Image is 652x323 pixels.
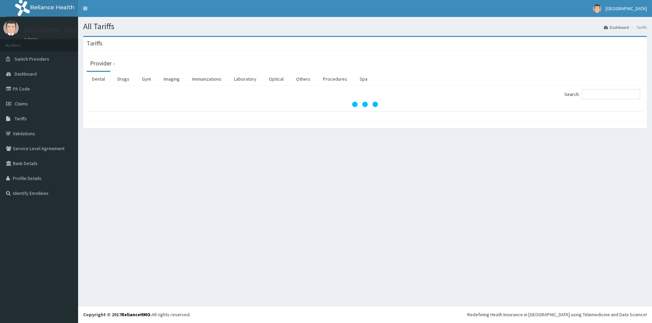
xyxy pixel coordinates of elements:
[582,89,640,99] input: Search:
[137,72,157,86] a: Gym
[630,24,647,30] li: Tariffs
[593,4,601,13] img: User Image
[604,24,629,30] a: Dashboard
[24,27,80,34] p: [GEOGRAPHIC_DATA]
[605,5,647,12] span: [GEOGRAPHIC_DATA]
[87,40,103,46] h3: Tariffs
[90,60,115,66] h3: Provider -
[3,20,19,36] img: User Image
[15,101,28,107] span: Claims
[24,37,40,42] a: Online
[83,22,647,31] h1: All Tariffs
[351,91,379,118] svg: audio-loading
[264,72,289,86] a: Optical
[354,72,373,86] a: Spa
[78,306,652,323] footer: All rights reserved.
[158,72,185,86] a: Imaging
[15,116,27,122] span: Tariffs
[564,89,640,99] label: Search:
[112,72,135,86] a: Drugs
[15,71,37,77] span: Dashboard
[467,311,647,318] div: Redefining Heath Insurance in [GEOGRAPHIC_DATA] using Telemedicine and Data Science!
[291,72,316,86] a: Others
[83,311,152,318] strong: Copyright © 2017 .
[121,311,150,318] a: RelianceHMO
[318,72,352,86] a: Procedures
[87,72,110,86] a: Dental
[229,72,262,86] a: Laboratory
[15,56,49,62] span: Switch Providers
[187,72,227,86] a: Immunizations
